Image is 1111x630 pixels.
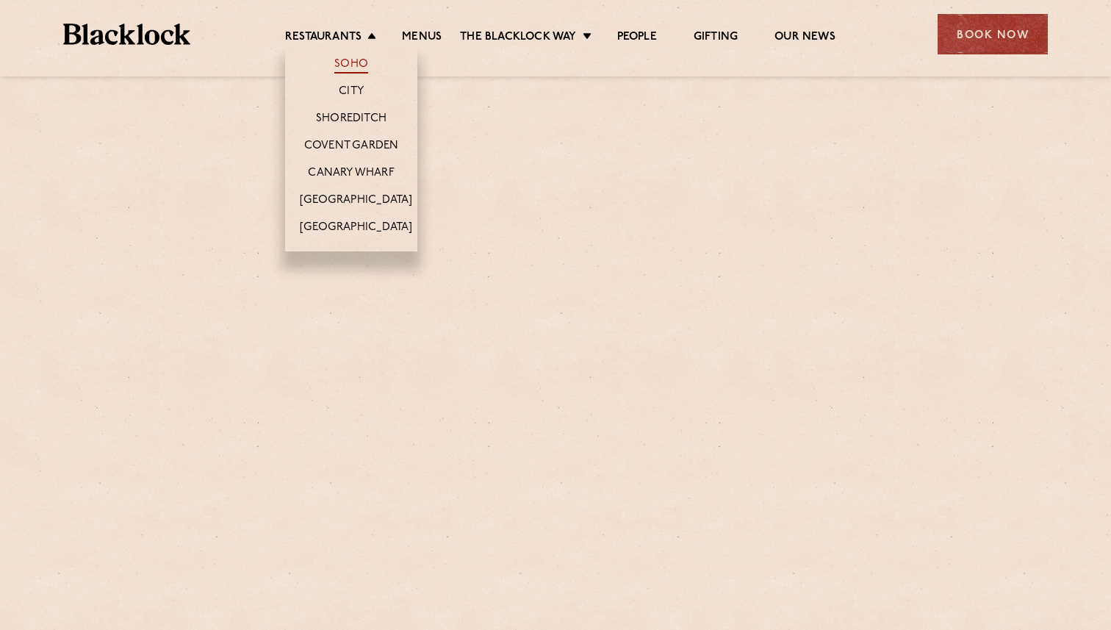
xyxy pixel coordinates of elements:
a: Shoreditch [316,112,386,128]
div: Book Now [938,14,1048,54]
a: City [339,85,364,101]
a: Soho [334,57,368,74]
a: People [617,30,657,46]
a: Restaurants [285,30,362,46]
a: [GEOGRAPHIC_DATA] [300,221,412,237]
a: Our News [774,30,835,46]
a: Covent Garden [304,139,399,155]
a: Gifting [694,30,738,46]
a: The Blacklock Way [460,30,576,46]
a: Canary Wharf [308,166,394,182]
a: [GEOGRAPHIC_DATA] [300,193,412,210]
a: Menus [402,30,442,46]
img: BL_Textured_Logo-footer-cropped.svg [63,24,190,45]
